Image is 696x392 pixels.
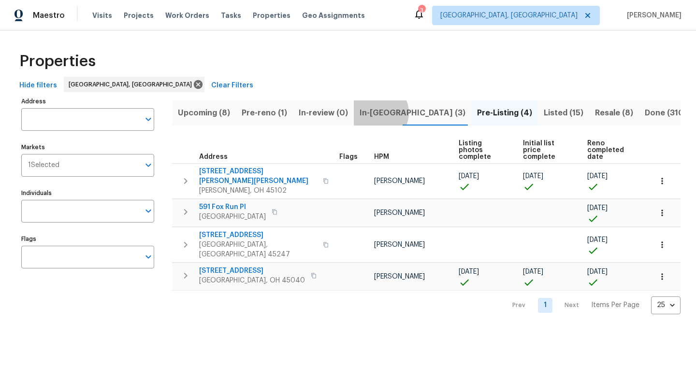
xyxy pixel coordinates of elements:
span: [DATE] [459,173,479,180]
span: Flags [339,154,358,160]
span: [PERSON_NAME] [623,11,681,20]
span: Done (310) [645,106,687,120]
span: Tasks [221,12,241,19]
span: Hide filters [19,80,57,92]
span: [PERSON_NAME] [374,210,425,216]
div: [GEOGRAPHIC_DATA], [GEOGRAPHIC_DATA] [64,77,204,92]
span: [DATE] [459,268,479,275]
span: In-[GEOGRAPHIC_DATA] (3) [360,106,465,120]
span: Maestro [33,11,65,20]
nav: Pagination Navigation [503,296,681,314]
span: Listed (15) [544,106,583,120]
span: Clear Filters [211,80,253,92]
span: [STREET_ADDRESS][PERSON_NAME][PERSON_NAME] [199,167,317,186]
a: Goto page 1 [538,298,552,313]
button: Open [142,112,155,126]
span: [PERSON_NAME] [374,241,425,248]
button: Hide filters [15,77,61,95]
span: Initial list price complete [523,140,571,160]
span: [PERSON_NAME] [374,178,425,184]
span: Properties [19,56,96,66]
span: [DATE] [587,237,608,243]
label: Individuals [21,190,154,196]
button: Open [142,204,155,218]
span: [DATE] [587,173,608,180]
span: Listing photos complete [459,140,506,160]
span: 591 Fox Run Pl [199,202,266,212]
span: In-review (0) [299,106,348,120]
span: Visits [92,11,112,20]
button: Open [142,250,155,264]
span: [GEOGRAPHIC_DATA], [GEOGRAPHIC_DATA] [69,80,196,89]
span: Upcoming (8) [178,106,230,120]
span: Work Orders [165,11,209,20]
span: [DATE] [523,268,543,275]
p: Items Per Page [591,300,639,310]
span: [GEOGRAPHIC_DATA] [199,212,266,222]
span: [STREET_ADDRESS] [199,230,317,240]
label: Markets [21,144,154,150]
span: [GEOGRAPHIC_DATA], OH 45040 [199,276,305,285]
span: Pre-reno (1) [242,106,287,120]
div: 3 [418,6,425,15]
span: [GEOGRAPHIC_DATA], [GEOGRAPHIC_DATA] 45247 [199,240,317,259]
button: Open [142,158,155,172]
span: Address [199,154,228,160]
span: [DATE] [587,205,608,211]
span: Geo Assignments [302,11,365,20]
span: [GEOGRAPHIC_DATA], [GEOGRAPHIC_DATA] [440,11,578,20]
span: HPM [374,154,389,160]
div: 25 [651,293,681,318]
span: 1 Selected [28,161,59,169]
span: [STREET_ADDRESS] [199,266,305,276]
span: [DATE] [587,268,608,275]
span: Resale (8) [595,106,633,120]
button: Clear Filters [207,77,257,95]
span: Projects [124,11,154,20]
label: Address [21,98,154,104]
span: [PERSON_NAME] [374,273,425,280]
span: Reno completed date [587,140,635,160]
span: Pre-Listing (4) [477,106,532,120]
label: Flags [21,236,154,242]
span: [DATE] [523,173,543,180]
span: [PERSON_NAME], OH 45102 [199,186,317,196]
span: Properties [253,11,290,20]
